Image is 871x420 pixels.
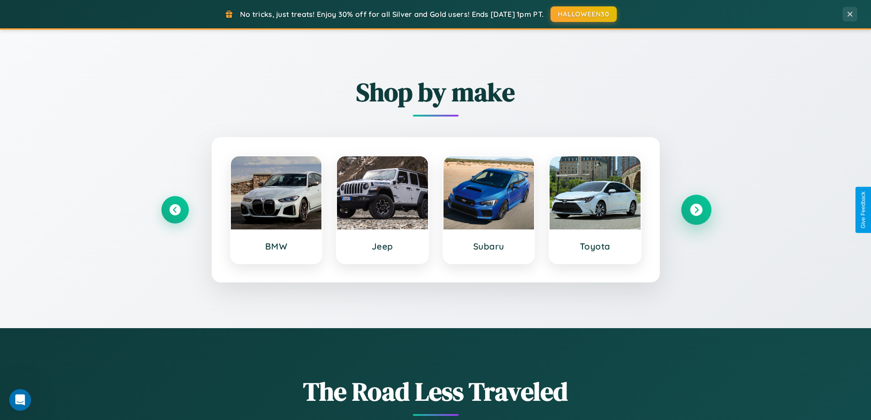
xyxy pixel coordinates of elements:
h3: BMW [240,241,313,252]
button: HALLOWEEN30 [550,6,617,22]
span: No tricks, just treats! Enjoy 30% off for all Silver and Gold users! Ends [DATE] 1pm PT. [240,10,544,19]
iframe: Intercom live chat [9,389,31,411]
h3: Subaru [453,241,525,252]
div: Give Feedback [860,191,866,229]
h1: The Road Less Traveled [161,374,710,409]
h3: Toyota [559,241,631,252]
h2: Shop by make [161,74,710,110]
h3: Jeep [346,241,419,252]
